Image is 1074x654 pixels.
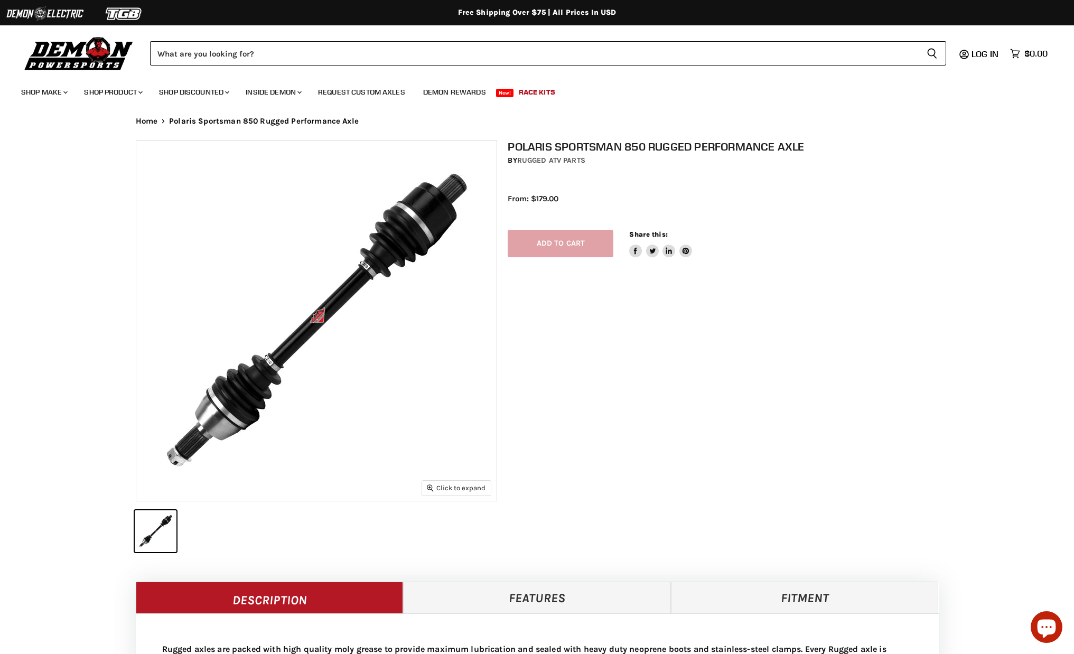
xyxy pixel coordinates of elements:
span: $0.00 [1024,49,1048,59]
a: Shop Discounted [151,81,236,103]
img: Demon Electric Logo 2 [5,4,85,24]
aside: Share this: [629,230,692,258]
span: Polaris Sportsman 850 Rugged Performance Axle [169,117,359,126]
a: Rugged ATV Parts [517,156,585,165]
img: Demon Powersports [21,34,137,72]
form: Product [150,41,946,66]
span: Click to expand [427,484,485,492]
a: Inside Demon [238,81,308,103]
inbox-online-store-chat: Shopify online store chat [1028,611,1066,646]
a: Features [403,582,671,613]
span: Share this: [629,230,667,238]
img: IMAGE [136,141,497,501]
nav: Breadcrumbs [115,117,960,126]
a: Demon Rewards [415,81,494,103]
a: Home [136,117,158,126]
div: by [508,155,949,166]
ul: Main menu [13,77,1045,103]
a: Request Custom Axles [310,81,413,103]
span: New! [496,89,514,97]
button: Search [918,41,946,66]
button: Click to expand [422,481,491,495]
a: Race Kits [511,81,563,103]
input: Search [150,41,918,66]
a: $0.00 [1005,46,1053,61]
span: From: $179.00 [508,194,558,203]
button: IMAGE thumbnail [135,510,176,552]
span: Log in [972,49,998,59]
a: Description [136,582,404,613]
a: Fitment [671,582,939,613]
a: Log in [967,49,1005,59]
img: TGB Logo 2 [85,4,164,24]
div: Free Shipping Over $75 | All Prices In USD [115,8,960,17]
a: Shop Make [13,81,74,103]
a: Shop Product [76,81,149,103]
h1: Polaris Sportsman 850 Rugged Performance Axle [508,140,949,153]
